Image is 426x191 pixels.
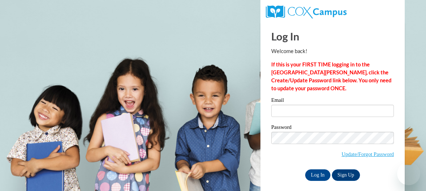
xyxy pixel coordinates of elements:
[342,151,394,157] a: Update/Forgot Password
[271,29,394,44] h1: Log In
[271,61,391,91] strong: If this is your FIRST TIME logging in to the [GEOGRAPHIC_DATA][PERSON_NAME], click the Create/Upd...
[271,125,394,132] label: Password
[397,162,420,185] iframe: Button to launch messaging window
[271,97,394,105] label: Email
[271,47,394,55] p: Welcome back!
[266,5,347,18] img: COX Campus
[305,169,330,181] input: Log In
[332,169,360,181] a: Sign Up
